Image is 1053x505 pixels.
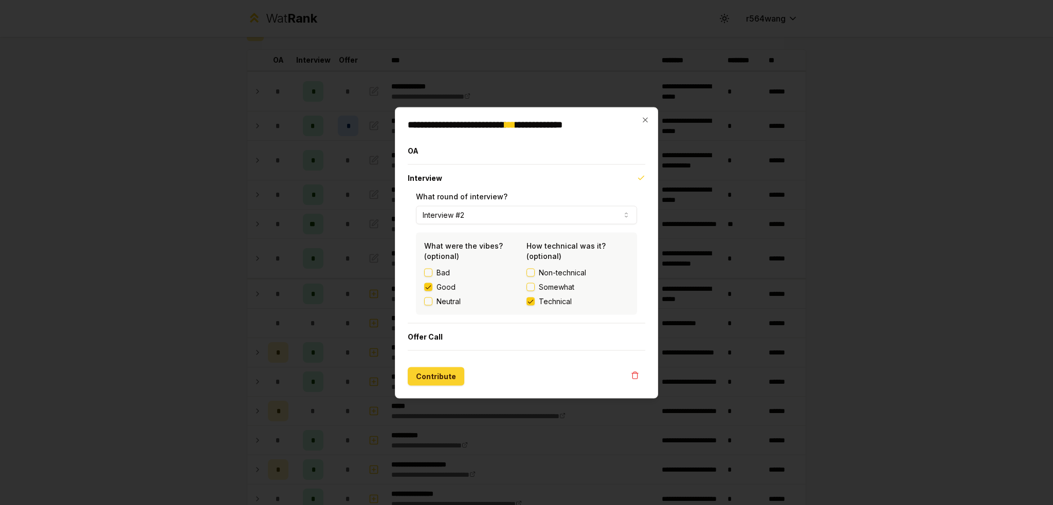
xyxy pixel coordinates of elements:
[539,296,572,306] span: Technical
[526,268,535,276] button: Non-technical
[526,297,535,305] button: Technical
[437,296,461,306] label: Neutral
[408,323,645,350] button: Offer Call
[408,164,645,191] button: Interview
[424,241,503,260] label: What were the vibes? (optional)
[539,282,574,292] span: Somewhat
[526,241,606,260] label: How technical was it? (optional)
[437,282,456,292] label: Good
[408,367,464,385] button: Contribute
[539,267,586,277] span: Non-technical
[437,267,450,277] label: Bad
[526,283,535,291] button: Somewhat
[408,137,645,164] button: OA
[408,191,645,323] div: Interview
[416,192,507,200] label: What round of interview?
